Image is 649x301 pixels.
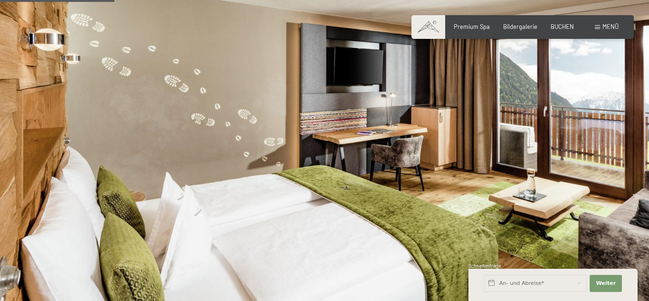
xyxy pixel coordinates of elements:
span: Schnellanfrage [468,263,501,269]
a: Bildergalerie [503,23,537,30]
span: Menü [602,23,619,30]
span: Weiter [596,280,616,287]
button: Weiter [590,275,622,292]
a: Premium Spa [454,23,490,30]
a: BUCHEN [551,23,574,30]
